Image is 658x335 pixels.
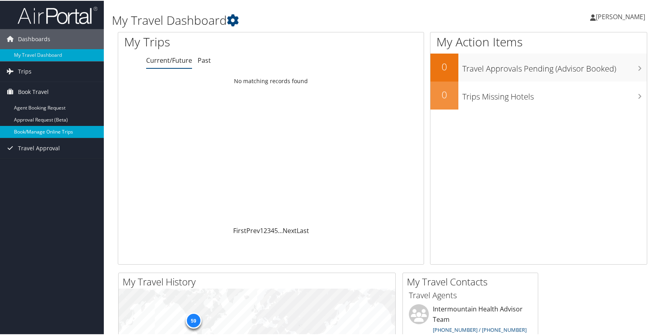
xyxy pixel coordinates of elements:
a: 1 [260,225,264,234]
h2: 0 [430,87,458,101]
span: Trips [18,61,32,81]
h3: Travel Agents [409,289,532,300]
span: … [278,225,283,234]
a: Next [283,225,297,234]
a: 3 [267,225,271,234]
a: First [233,225,246,234]
a: Prev [246,225,260,234]
h3: Trips Missing Hotels [462,86,647,102]
a: Last [297,225,309,234]
a: 2 [264,225,267,234]
span: [PERSON_NAME] [596,12,645,20]
td: No matching records found [118,73,424,88]
h1: My Travel Dashboard [112,11,473,28]
span: Travel Approval [18,138,60,158]
a: [PHONE_NUMBER] / [PHONE_NUMBER] [433,325,527,333]
a: Current/Future [146,55,192,64]
h2: My Travel History [123,274,395,288]
h1: My Trips [124,33,290,50]
a: [PERSON_NAME] [590,4,653,28]
a: 0Trips Missing Hotels [430,81,647,109]
a: Past [198,55,211,64]
a: 5 [274,225,278,234]
h2: 0 [430,59,458,73]
h2: My Travel Contacts [407,274,538,288]
h3: Travel Approvals Pending (Advisor Booked) [462,58,647,74]
h1: My Action Items [430,33,647,50]
img: airportal-logo.png [18,5,97,24]
div: 59 [185,312,201,328]
a: 0Travel Approvals Pending (Advisor Booked) [430,53,647,81]
span: Book Travel [18,81,49,101]
span: Dashboards [18,28,50,48]
a: 4 [271,225,274,234]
